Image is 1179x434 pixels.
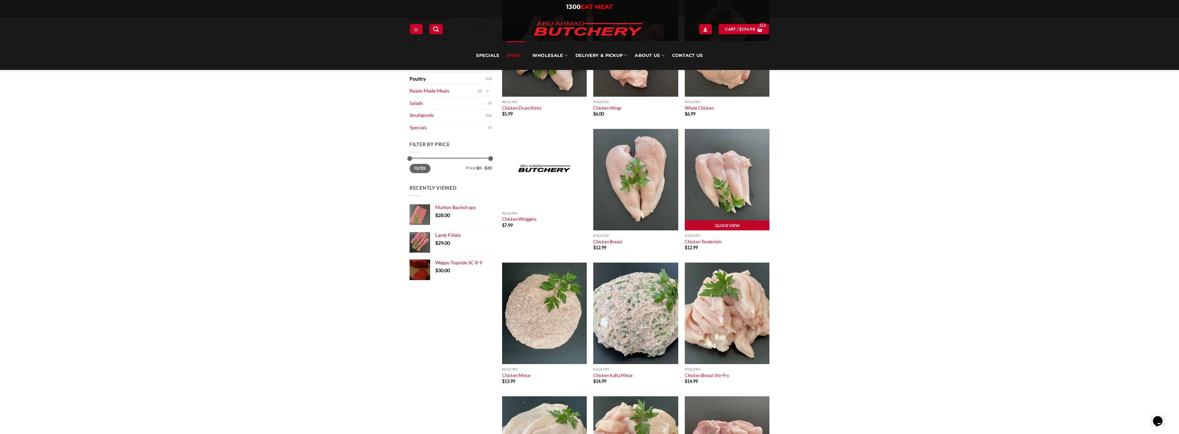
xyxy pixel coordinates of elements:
a: Contact Us [672,41,703,70]
img: Chicken Kafta Mince [593,263,678,364]
bdi: 29.00 [435,240,450,246]
span: $ [435,267,438,273]
a: Smallgoods [410,109,486,121]
a: Chicken Winggets [502,216,537,222]
span: (2) [478,86,482,96]
span: $ [685,378,687,384]
p: Poultry [593,100,678,104]
bdi: 12.99 [593,245,606,250]
img: Chicken Mince [502,263,587,364]
span: EAT MEAT [581,3,613,11]
a: Chicken Mince [502,373,531,378]
a: Delivery & Pickup [575,41,628,70]
a: Search [429,24,442,34]
a: View cart [719,24,769,34]
p: Poultry [685,367,769,371]
a: Poultry [410,73,486,85]
span: $ [502,222,505,228]
p: Poultry [502,212,587,215]
span: $0 [476,165,481,170]
bdi: 196.98 [739,27,755,31]
span: Mutton Backstraps [435,204,476,210]
p: Poultry [502,100,587,104]
bdi: 13.99 [502,378,515,384]
span: $ [685,245,687,250]
span: Filter by price [410,141,450,147]
a: Menu [410,24,422,34]
a: Quick View [685,220,769,231]
img: Chicken Tenderloin [685,129,769,230]
a: About Us [635,41,664,70]
img: Chicken-Breast-Stir-Fry [685,263,769,364]
a: SHOP [507,41,525,70]
bdi: 30.00 [435,267,450,273]
div: Price: — [410,164,492,170]
a: Chicken Breast Stir-Fry [685,373,729,378]
span: $ [435,240,438,246]
a: Specials [476,41,499,70]
span: $ [502,378,505,384]
span: Recently Viewed [410,185,457,191]
p: Poultry [685,234,769,238]
a: Chicken Kafta Mince [593,373,633,378]
a: Mutton Backstraps [435,204,492,210]
span: 1300 [566,3,581,11]
span: $ [593,245,596,250]
img: Placeholder [502,129,587,208]
iframe: chat widget [1150,407,1172,427]
bdi: 28.00 [435,212,450,218]
a: Wagyu Topside SC 8-9 [435,260,492,266]
span: $ [593,378,596,384]
a: Chicken Drum Sticks [502,105,542,111]
a: Ready Made Meals [410,85,478,97]
bdi: 14.99 [685,378,698,384]
img: Abu Ahmad Butchery [528,17,648,41]
bdi: 6.99 [685,111,695,117]
p: Poultry [502,367,587,371]
bdi: 5.99 [502,111,513,117]
span: $ [739,26,742,32]
a: Chicken Wings [593,105,622,111]
span: (1) [488,122,492,133]
span: $ [685,111,687,117]
a: Salads [410,97,488,109]
span: $20 [485,165,492,170]
bdi: 14.99 [593,378,606,384]
span: (12) [486,74,492,84]
a: Chicken Tenderloin [685,239,721,244]
a: Wholesale [532,41,568,70]
a: Specials [410,122,488,134]
span: $ [502,111,505,117]
span: (18) [486,110,492,121]
a: Whole Chicken [685,105,714,111]
span: Lamb Fillets [435,232,461,238]
p: Poultry [593,367,678,371]
a: My account [699,24,712,34]
span: Wagyu Topside SC 8-9 [435,260,482,265]
span: $ [435,212,438,218]
bdi: 7.99 [502,222,513,228]
a: 1300EAT MEAT [566,3,613,11]
span: (2) [488,98,492,108]
button: Filter [410,164,430,173]
bdi: 12.99 [685,245,698,250]
bdi: 6.00 [593,111,604,117]
span: Cart / [725,26,755,32]
a: Lamb Fillets [435,232,492,238]
p: Poultry [593,234,678,238]
span: $ [593,111,596,117]
button: Toggle [484,87,492,95]
p: Poultry [685,100,769,104]
a: Chicken Breast [593,239,622,244]
img: Chicken Breast [593,129,678,230]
